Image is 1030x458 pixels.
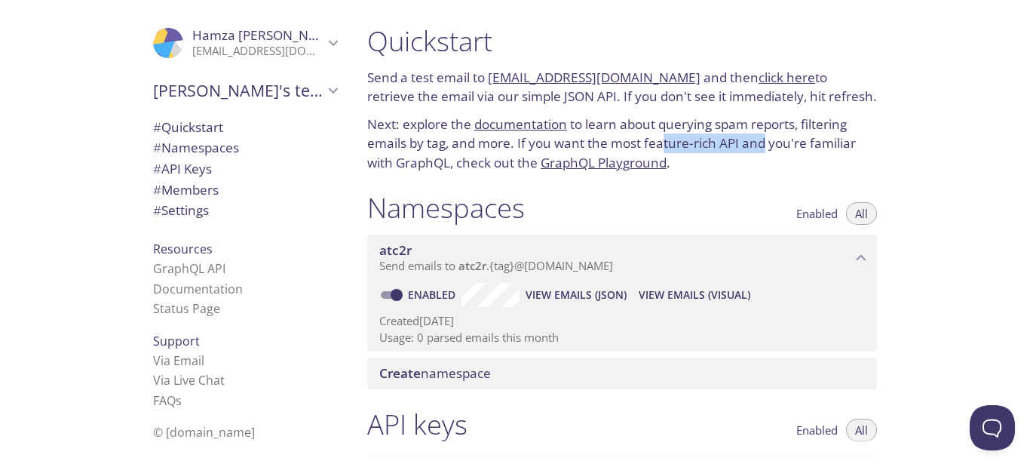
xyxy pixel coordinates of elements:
span: Members [153,181,219,198]
a: GraphQL Playground [541,154,667,171]
iframe: Help Scout Beacon - Open [970,405,1015,450]
span: namespace [379,364,491,382]
p: Created [DATE] [379,313,865,329]
span: Resources [153,241,213,257]
button: All [846,202,877,225]
a: Via Email [153,352,204,369]
a: Enabled [406,287,461,302]
p: Usage: 0 parsed emails this month [379,330,865,346]
button: Enabled [787,419,847,441]
a: FAQ [153,392,182,409]
span: Send emails to . {tag} @[DOMAIN_NAME] [379,258,613,273]
span: # [153,118,161,136]
div: Namespaces [141,137,349,158]
p: Send a test email to and then to retrieve the email via our simple JSON API. If you don't see it ... [367,68,877,106]
span: View Emails (JSON) [526,286,627,304]
p: Next: explore the to learn about querying spam reports, filtering emails by tag, and more. If you... [367,115,877,173]
span: s [176,392,182,409]
p: [EMAIL_ADDRESS][DOMAIN_NAME] [192,44,323,59]
span: © [DOMAIN_NAME] [153,424,255,441]
button: All [846,419,877,441]
span: Hamza [PERSON_NAME] [192,26,340,44]
span: Quickstart [153,118,223,136]
button: View Emails (Visual) [633,283,756,307]
a: click here [759,69,815,86]
span: Settings [153,201,209,219]
span: API Keys [153,160,212,177]
a: Via Live Chat [153,372,225,389]
div: atc2r namespace [367,235,877,281]
span: # [153,201,161,219]
div: API Keys [141,158,349,180]
a: [EMAIL_ADDRESS][DOMAIN_NAME] [488,69,700,86]
span: atc2r [458,258,486,273]
span: Namespaces [153,139,239,156]
a: GraphQL API [153,260,225,277]
div: Members [141,180,349,201]
h1: API keys [367,407,467,441]
span: View Emails (Visual) [639,286,750,304]
div: Create namespace [367,358,877,389]
span: atc2r [379,241,412,259]
h1: Quickstart [367,24,877,58]
h1: Namespaces [367,191,525,225]
div: Hamza's team [141,71,349,110]
a: Documentation [153,281,243,297]
button: View Emails (JSON) [520,283,633,307]
div: Hamza Zeeshan [141,18,349,68]
span: # [153,139,161,156]
span: Create [379,364,421,382]
span: [PERSON_NAME]'s team [153,80,323,101]
span: # [153,181,161,198]
span: # [153,160,161,177]
div: Quickstart [141,117,349,138]
a: Status Page [153,300,220,317]
div: Team Settings [141,200,349,221]
span: Support [153,333,200,349]
a: documentation [474,115,567,133]
button: Enabled [787,202,847,225]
